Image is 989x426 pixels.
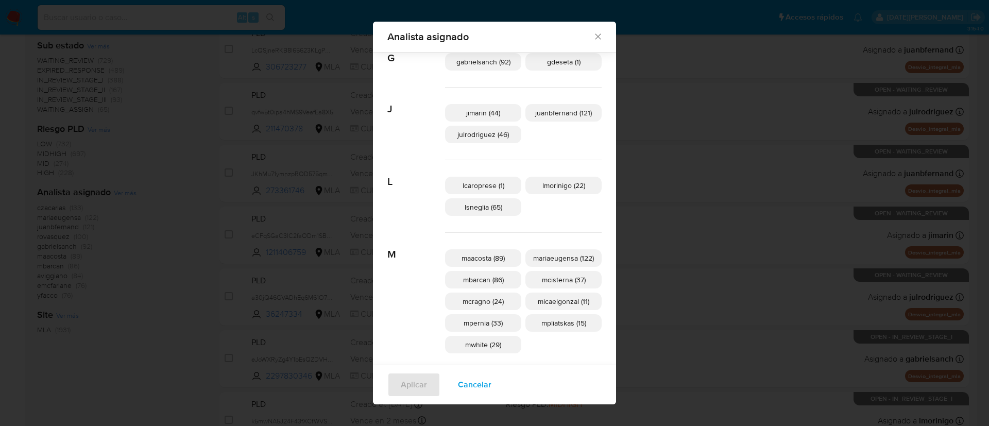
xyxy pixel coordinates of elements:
[445,104,521,122] div: jimarin (44)
[541,318,586,328] span: mpliatskas (15)
[445,126,521,143] div: julrodriguez (46)
[445,177,521,194] div: lcaroprese (1)
[465,202,502,212] span: lsneglia (65)
[525,53,602,71] div: gdeseta (1)
[445,372,505,397] button: Cancelar
[535,108,592,118] span: juanbfernand (121)
[456,57,510,67] span: gabrielsanch (92)
[445,293,521,310] div: mcragno (24)
[464,318,503,328] span: mpernia (33)
[445,271,521,288] div: mbarcan (86)
[458,373,491,396] span: Cancelar
[533,253,594,263] span: mariaeugensa (122)
[445,336,521,353] div: mwhite (29)
[525,314,602,332] div: mpliatskas (15)
[387,31,593,42] span: Analista asignado
[387,160,445,188] span: L
[525,271,602,288] div: mcisterna (37)
[445,53,521,71] div: gabrielsanch (92)
[445,249,521,267] div: maacosta (89)
[463,296,504,306] span: mcragno (24)
[445,314,521,332] div: mpernia (33)
[593,31,602,41] button: Cerrar
[466,108,500,118] span: jimarin (44)
[525,104,602,122] div: juanbfernand (121)
[457,129,509,140] span: julrodriguez (46)
[547,57,581,67] span: gdeseta (1)
[525,249,602,267] div: mariaeugensa (122)
[538,296,589,306] span: micaelgonzal (11)
[542,275,586,285] span: mcisterna (37)
[445,198,521,216] div: lsneglia (65)
[525,293,602,310] div: micaelgonzal (11)
[525,177,602,194] div: lmorinigo (22)
[542,180,585,191] span: lmorinigo (22)
[463,275,504,285] span: mbarcan (86)
[462,253,505,263] span: maacosta (89)
[387,88,445,115] span: J
[463,180,504,191] span: lcaroprese (1)
[465,339,501,350] span: mwhite (29)
[387,233,445,261] span: M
